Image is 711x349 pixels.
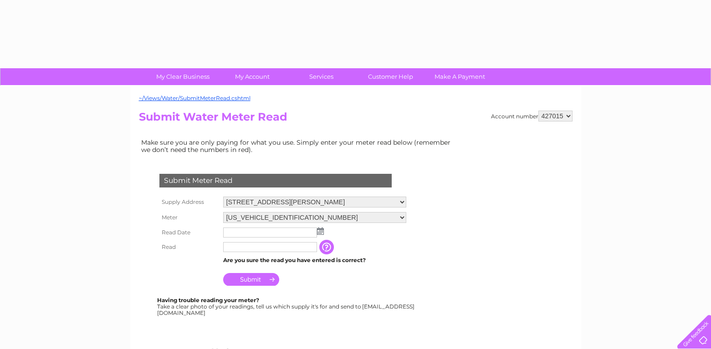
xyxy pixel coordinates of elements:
[353,68,428,85] a: Customer Help
[157,240,221,254] th: Read
[221,254,409,266] td: Are you sure the read you have entered is correct?
[139,111,573,128] h2: Submit Water Meter Read
[157,297,259,303] b: Having trouble reading your meter?
[317,228,324,235] img: ...
[284,68,359,85] a: Services
[157,210,221,225] th: Meter
[139,137,458,156] td: Make sure you are only paying for what you use. Simply enter your meter read below (remember we d...
[157,194,221,210] th: Supply Address
[145,68,220,85] a: My Clear Business
[223,273,279,286] input: Submit
[157,297,416,316] div: Take a clear photo of your readings, tell us which supply it's for and send to [EMAIL_ADDRESS][DO...
[157,225,221,240] th: Read Date
[319,240,336,254] input: Information
[491,111,573,121] div: Account number
[422,68,497,85] a: Make A Payment
[159,174,392,187] div: Submit Meter Read
[215,68,290,85] a: My Account
[139,95,251,101] a: ~/Views/Water/SubmitMeterRead.cshtml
